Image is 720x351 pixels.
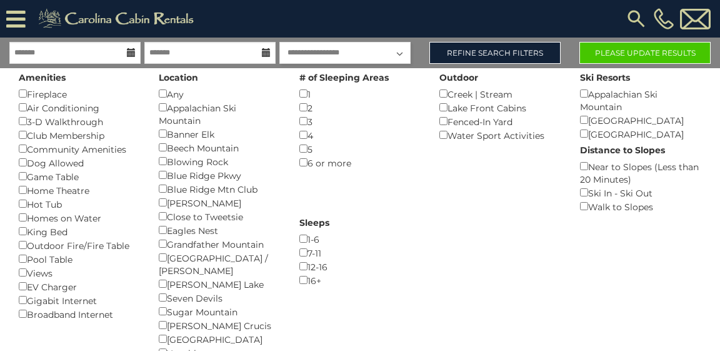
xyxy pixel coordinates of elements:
div: Appalachian Ski Mountain [580,87,701,113]
div: Eagles Nest [159,223,280,237]
div: King Bed [19,225,140,238]
div: Hot Tub [19,197,140,211]
div: Pool Table [19,252,140,266]
div: Blue Ridge Pkwy [159,168,280,182]
div: [PERSON_NAME] Lake [159,277,280,291]
div: Community Amenities [19,142,140,156]
div: Seven Devils [159,291,280,305]
label: Location [159,71,198,84]
div: 6 or more [299,156,421,170]
div: Grandfather Mountain [159,237,280,251]
div: Beech Mountain [159,141,280,155]
div: Game Table [19,170,140,183]
div: Outdoor Fire/Fire Table [19,238,140,252]
div: 1 [299,87,421,101]
div: [PERSON_NAME] Crucis [159,318,280,332]
div: Sugar Mountain [159,305,280,318]
div: 12-16 [299,260,421,273]
div: 3-D Walkthrough [19,114,140,128]
div: Appalachian Ski Mountain [159,101,280,127]
div: Dog Allowed [19,156,140,170]
div: Water Sport Activities [439,128,561,142]
label: Sleeps [299,216,329,229]
label: Outdoor [439,71,478,84]
div: 16+ [299,273,421,287]
div: Close to Tweetsie [159,210,280,223]
div: Creek | Stream [439,87,561,101]
label: Amenities [19,71,66,84]
div: 4 [299,128,421,142]
div: Broadband Internet [19,307,140,321]
div: [GEOGRAPHIC_DATA] [159,332,280,346]
div: Air Conditioning [19,101,140,114]
div: [GEOGRAPHIC_DATA] [580,127,701,141]
label: Ski Resorts [580,71,630,84]
div: Lake Front Cabins [439,101,561,114]
a: Refine Search Filters [429,42,561,64]
div: 2 [299,101,421,114]
div: Any [159,87,280,101]
div: 7-11 [299,246,421,260]
div: Near to Slopes (Less than 20 Minutes) [580,160,701,186]
div: Club Membership [19,128,140,142]
div: 3 [299,114,421,128]
div: Ski In - Ski Out [580,186,701,200]
label: Distance to Slopes [580,144,665,156]
div: Fireplace [19,87,140,101]
div: Banner Elk [159,127,280,141]
img: search-regular.svg [625,8,647,30]
div: Home Theatre [19,183,140,197]
div: Fenced-In Yard [439,114,561,128]
div: 1-6 [299,232,421,246]
button: Please Update Results [579,42,711,64]
div: Blowing Rock [159,155,280,168]
div: EV Charger [19,280,140,293]
a: [PHONE_NUMBER] [651,8,677,29]
img: Khaki-logo.png [32,6,204,31]
div: Homes on Water [19,211,140,225]
div: Views [19,266,140,280]
div: Gigabit Internet [19,293,140,307]
div: Walk to Slopes [580,200,701,213]
div: 5 [299,142,421,156]
div: [GEOGRAPHIC_DATA] [580,113,701,127]
div: [PERSON_NAME] [159,196,280,210]
div: [GEOGRAPHIC_DATA] / [PERSON_NAME] [159,251,280,277]
div: Blue Ridge Mtn Club [159,182,280,196]
label: # of Sleeping Areas [299,71,389,84]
